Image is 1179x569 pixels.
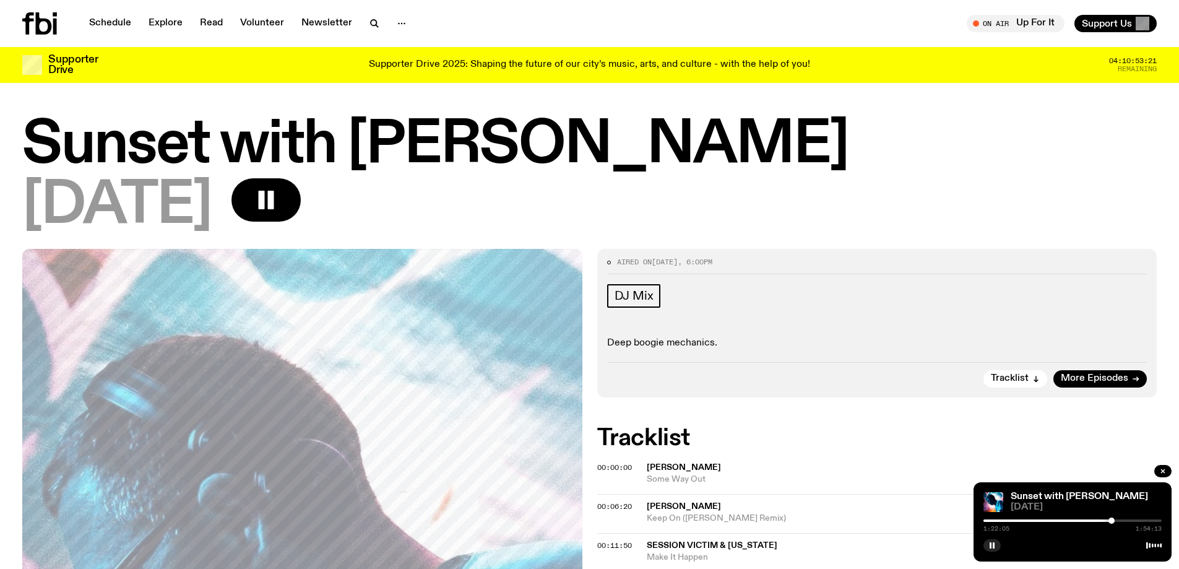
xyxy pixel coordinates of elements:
a: Newsletter [294,15,360,32]
span: 00:11:50 [597,541,632,550]
span: [PERSON_NAME] [647,502,721,511]
span: 00:06:20 [597,502,632,511]
a: Schedule [82,15,139,32]
h1: Sunset with [PERSON_NAME] [22,118,1157,173]
span: More Episodes [1061,374,1128,383]
span: 00:00:00 [597,463,632,472]
span: Aired on [617,257,652,267]
span: Keep On ([PERSON_NAME] Remix) [647,513,1157,524]
button: Tracklist [983,370,1047,388]
span: Session Victim & [US_STATE] [647,541,777,550]
button: 00:00:00 [597,464,632,471]
p: Supporter Drive 2025: Shaping the future of our city’s music, arts, and culture - with the help o... [369,59,810,71]
button: Support Us [1074,15,1157,32]
button: 00:11:50 [597,542,632,549]
a: Explore [141,15,190,32]
span: Remaining [1118,66,1157,72]
button: 00:06:20 [597,503,632,510]
h2: Tracklist [597,427,1157,450]
span: , 6:00pm [678,257,712,267]
span: Make It Happen [647,552,1157,563]
a: Sunset with [PERSON_NAME] [1011,492,1148,502]
span: [PERSON_NAME] [647,463,721,472]
h3: Supporter Drive [48,54,98,76]
a: DJ Mix [607,284,661,308]
span: 04:10:53:21 [1109,58,1157,64]
a: More Episodes [1053,370,1147,388]
img: Simon Caldwell stands side on, looking downwards. He has headphones on. Behind him is a brightly ... [983,492,1003,512]
a: Volunteer [233,15,292,32]
span: [DATE] [652,257,678,267]
span: Support Us [1082,18,1132,29]
span: 1:22:05 [983,526,1009,532]
span: DJ Mix [615,289,654,303]
p: Deep boogie mechanics. [607,337,1147,349]
span: [DATE] [22,178,212,234]
span: 1:54:13 [1136,526,1162,532]
button: On AirUp For It [967,15,1065,32]
a: Read [192,15,230,32]
span: Some Way Out [647,474,1157,485]
span: Tracklist [991,374,1029,383]
span: [DATE] [1011,503,1162,512]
